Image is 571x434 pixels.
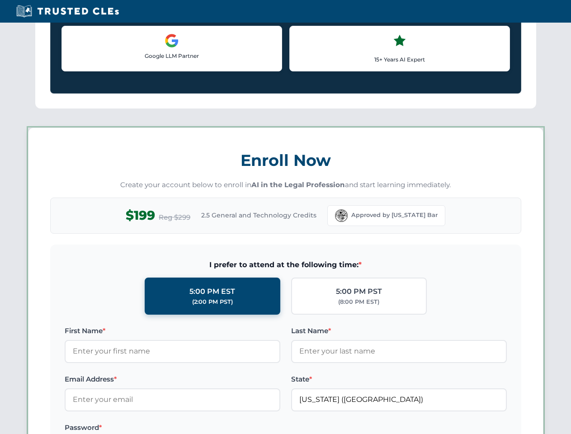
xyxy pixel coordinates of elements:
div: (8:00 PM EST) [338,297,379,307]
input: Enter your email [65,388,280,411]
p: Create your account below to enroll in and start learning immediately. [50,180,521,190]
label: Last Name [291,325,507,336]
strong: AI in the Legal Profession [251,180,345,189]
div: 5:00 PM EST [189,286,235,297]
img: Trusted CLEs [14,5,122,18]
img: Google [165,33,179,48]
div: (2:00 PM PST) [192,297,233,307]
input: Enter your last name [291,340,507,363]
h3: Enroll Now [50,146,521,175]
span: $199 [126,205,155,226]
span: Approved by [US_STATE] Bar [351,211,438,220]
img: Florida Bar [335,209,348,222]
label: State [291,374,507,385]
input: Florida (FL) [291,388,507,411]
label: First Name [65,325,280,336]
p: Google LLM Partner [69,52,274,60]
input: Enter your first name [65,340,280,363]
label: Password [65,422,280,433]
label: Email Address [65,374,280,385]
p: 15+ Years AI Expert [297,55,502,64]
span: 2.5 General and Technology Credits [201,210,316,220]
span: Reg $299 [159,212,190,223]
span: I prefer to attend at the following time: [65,259,507,271]
div: 5:00 PM PST [336,286,382,297]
